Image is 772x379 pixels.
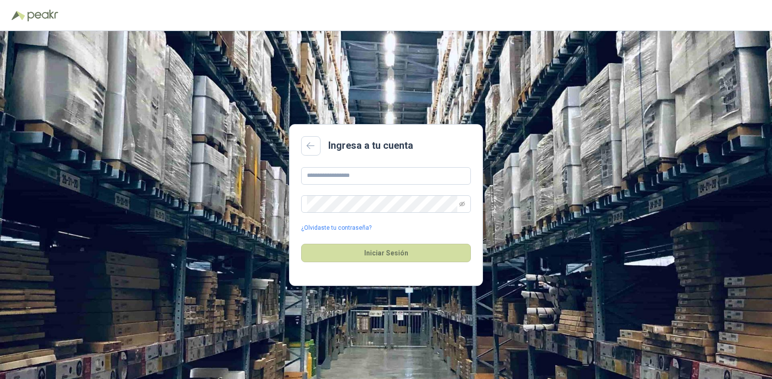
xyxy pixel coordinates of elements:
[27,10,58,21] img: Peakr
[12,11,25,20] img: Logo
[328,138,413,153] h2: Ingresa a tu cuenta
[301,244,471,262] button: Iniciar Sesión
[301,223,371,233] a: ¿Olvidaste tu contraseña?
[459,201,465,207] span: eye-invisible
